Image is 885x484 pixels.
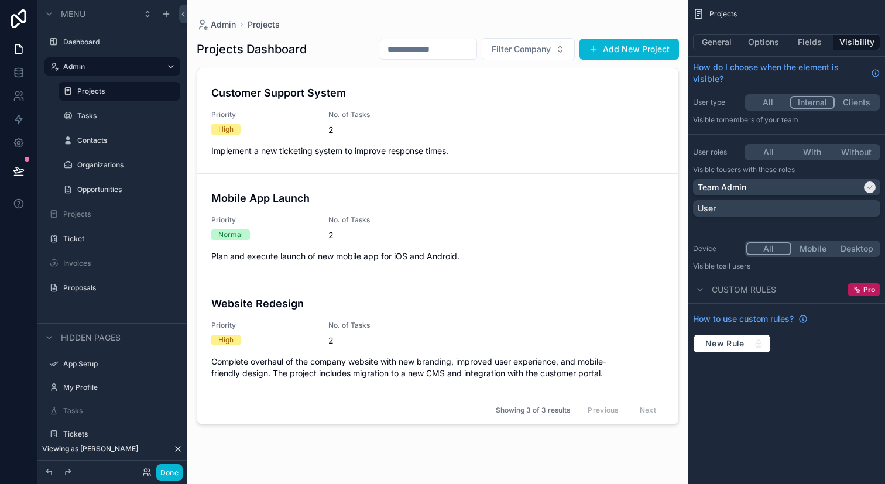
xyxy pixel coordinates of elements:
[63,259,178,268] label: Invoices
[63,62,157,71] label: Admin
[712,284,776,296] span: Custom rules
[77,87,173,96] label: Projects
[835,96,879,109] button: Clients
[693,61,866,85] span: How do I choose when the element is visible?
[63,430,178,439] label: Tickets
[77,111,178,121] label: Tasks
[77,136,178,145] label: Contacts
[77,160,178,170] label: Organizations
[835,242,879,255] button: Desktop
[63,210,178,219] label: Projects
[740,34,787,50] button: Options
[156,464,183,481] button: Done
[833,34,880,50] button: Visibility
[693,165,880,174] p: Visible to
[693,34,740,50] button: General
[693,244,740,253] label: Device
[791,242,835,255] button: Mobile
[693,313,794,325] span: How to use custom rules?
[790,146,834,159] button: With
[863,285,875,294] span: Pro
[496,406,570,415] span: Showing 3 of 3 results
[787,34,834,50] button: Fields
[693,147,740,157] label: User roles
[723,115,798,124] span: Members of your team
[709,9,737,19] span: Projects
[746,146,790,159] button: All
[693,262,880,271] p: Visible to
[63,406,178,416] label: Tasks
[63,234,178,243] label: Ticket
[746,242,791,255] button: All
[63,383,178,392] label: My Profile
[723,262,750,270] span: all users
[693,98,740,107] label: User type
[61,8,85,20] span: Menu
[77,185,178,194] label: Opportunities
[693,115,880,125] p: Visible to
[693,61,880,85] a: How do I choose when the element is visible?
[693,334,771,353] button: New Rule
[63,283,178,293] label: Proposals
[835,146,879,159] button: Without
[61,332,121,344] span: Hidden pages
[693,313,808,325] a: How to use custom rules?
[746,96,790,109] button: All
[42,444,138,454] span: Viewing as [PERSON_NAME]
[698,181,746,193] p: Team Admin
[790,96,835,109] button: Internal
[63,37,178,47] label: Dashboard
[698,202,716,214] p: User
[701,338,749,349] span: New Rule
[723,165,795,174] span: Users with these roles
[63,359,178,369] label: App Setup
